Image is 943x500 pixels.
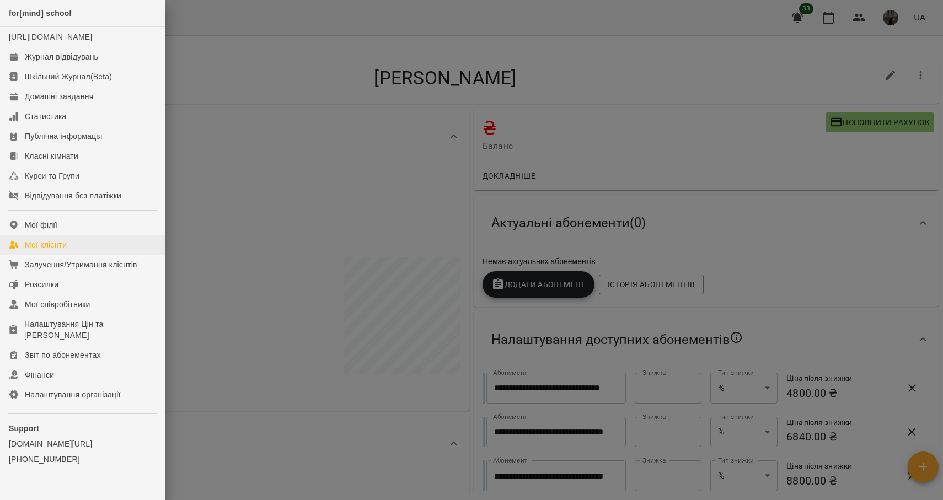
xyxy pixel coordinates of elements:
[9,454,156,465] a: [PHONE_NUMBER]
[25,389,121,400] div: Налаштування організації
[25,51,98,62] div: Журнал відвідувань
[25,219,57,230] div: Мої філії
[25,131,102,142] div: Публічна інформація
[9,33,92,41] a: [URL][DOMAIN_NAME]
[9,9,72,18] span: for[mind] school
[25,150,78,162] div: Класні кімнати
[25,111,67,122] div: Статистика
[9,438,156,449] a: [DOMAIN_NAME][URL]
[25,190,121,201] div: Відвідування без платіжки
[25,299,90,310] div: Мої співробітники
[25,369,54,380] div: Фінанси
[25,350,101,361] div: Звіт по абонементах
[25,71,112,82] div: Шкільний Журнал(Beta)
[9,423,156,434] p: Support
[25,170,79,181] div: Курси та Групи
[24,319,156,341] div: Налаштування Цін та [PERSON_NAME]
[25,259,137,270] div: Залучення/Утримання клієнтів
[25,239,67,250] div: Мої клієнти
[25,91,93,102] div: Домашні завдання
[25,279,58,290] div: Розсилки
